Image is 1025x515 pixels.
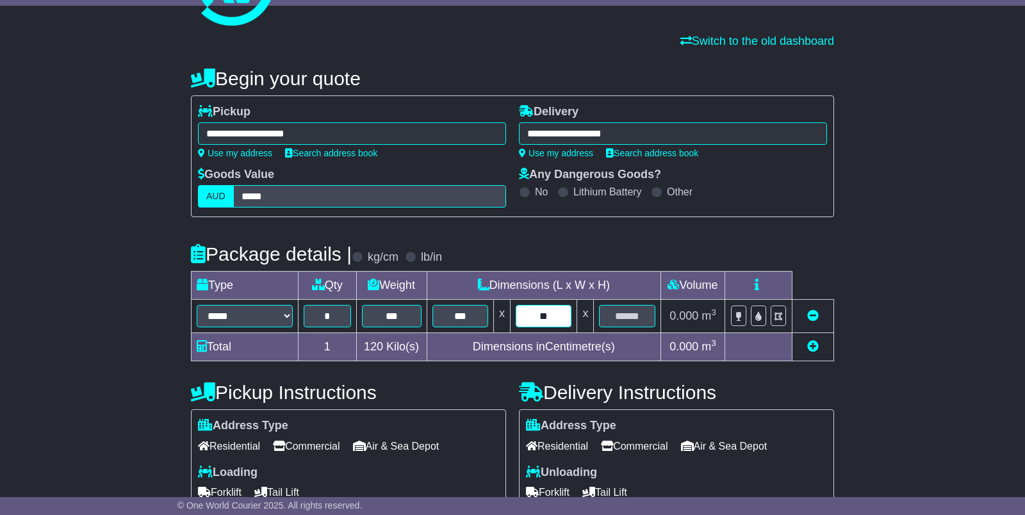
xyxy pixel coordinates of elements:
[577,300,594,333] td: x
[519,168,661,182] label: Any Dangerous Goods?
[285,148,377,158] a: Search address book
[669,340,698,353] span: 0.000
[198,466,258,480] label: Loading
[681,436,767,456] span: Air & Sea Depot
[191,68,834,89] h4: Begin your quote
[273,436,340,456] span: Commercial
[299,272,357,300] td: Qty
[519,148,593,158] a: Use my address
[356,272,427,300] td: Weight
[364,340,383,353] span: 120
[526,436,588,456] span: Residential
[198,148,272,158] a: Use my address
[427,272,660,300] td: Dimensions (L x W x H)
[427,333,660,361] td: Dimensions in Centimetre(s)
[667,186,693,198] label: Other
[711,338,716,348] sup: 3
[192,272,299,300] td: Type
[601,436,668,456] span: Commercial
[198,419,288,433] label: Address Type
[494,300,511,333] td: x
[191,243,352,265] h4: Package details |
[807,309,819,322] a: Remove this item
[299,333,357,361] td: 1
[526,466,597,480] label: Unloading
[660,272,725,300] td: Volume
[526,419,616,433] label: Address Type
[198,168,274,182] label: Goods Value
[582,482,627,502] span: Tail Lift
[356,333,427,361] td: Kilo(s)
[519,382,834,403] h4: Delivery Instructions
[198,436,260,456] span: Residential
[701,340,716,353] span: m
[254,482,299,502] span: Tail Lift
[177,500,363,511] span: © One World Courier 2025. All rights reserved.
[191,382,506,403] h4: Pickup Instructions
[192,333,299,361] td: Total
[535,186,548,198] label: No
[198,105,250,119] label: Pickup
[526,482,570,502] span: Forklift
[807,340,819,353] a: Add new item
[701,309,716,322] span: m
[573,186,642,198] label: Lithium Battery
[198,185,234,208] label: AUD
[711,307,716,317] sup: 3
[353,436,439,456] span: Air & Sea Depot
[421,250,442,265] label: lb/in
[669,309,698,322] span: 0.000
[198,482,242,502] span: Forklift
[680,35,834,47] a: Switch to the old dashboard
[368,250,398,265] label: kg/cm
[606,148,698,158] a: Search address book
[519,105,578,119] label: Delivery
